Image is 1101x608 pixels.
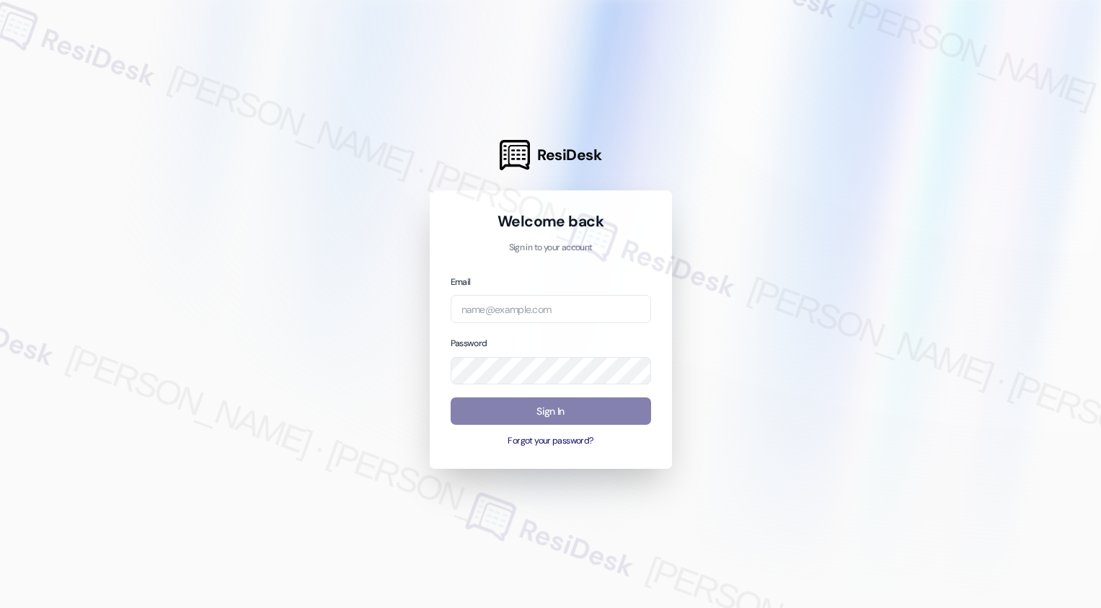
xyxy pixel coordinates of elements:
button: Sign In [451,397,651,426]
label: Email [451,276,471,288]
p: Sign in to your account [451,242,651,255]
span: ResiDesk [537,145,601,165]
h1: Welcome back [451,211,651,232]
label: Password [451,338,487,349]
img: ResiDesk Logo [500,140,530,170]
input: name@example.com [451,295,651,323]
button: Forgot your password? [451,435,651,448]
